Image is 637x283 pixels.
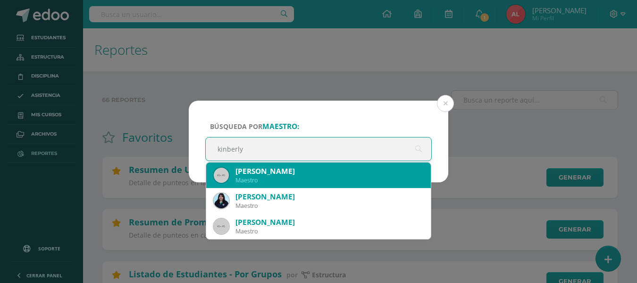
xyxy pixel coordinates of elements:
[437,95,454,112] button: Close (Esc)
[235,202,423,210] div: Maestro
[262,121,299,131] strong: maestro:
[235,176,423,184] div: Maestro
[206,137,431,161] input: ej. Nicholas Alekzander, etc.
[214,219,229,234] img: 45x45
[235,217,423,227] div: [PERSON_NAME]
[235,192,423,202] div: [PERSON_NAME]
[214,168,229,183] img: 45x45
[235,166,423,176] div: [PERSON_NAME]
[214,193,229,208] img: 717e1260f9baba787432b05432d0efc0.png
[210,122,299,131] span: Búsqueda por
[235,227,423,235] div: Maestro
